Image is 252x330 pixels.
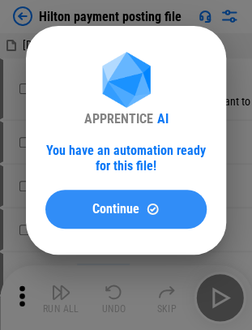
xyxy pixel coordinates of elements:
button: ContinueContinue [45,190,207,229]
span: Continue [92,203,139,216]
div: You have an automation ready for this file! [45,143,207,174]
img: Apprentice AI [94,52,159,111]
div: AI [157,111,169,126]
img: Continue [146,202,160,216]
div: APPRENTICE [84,111,153,126]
